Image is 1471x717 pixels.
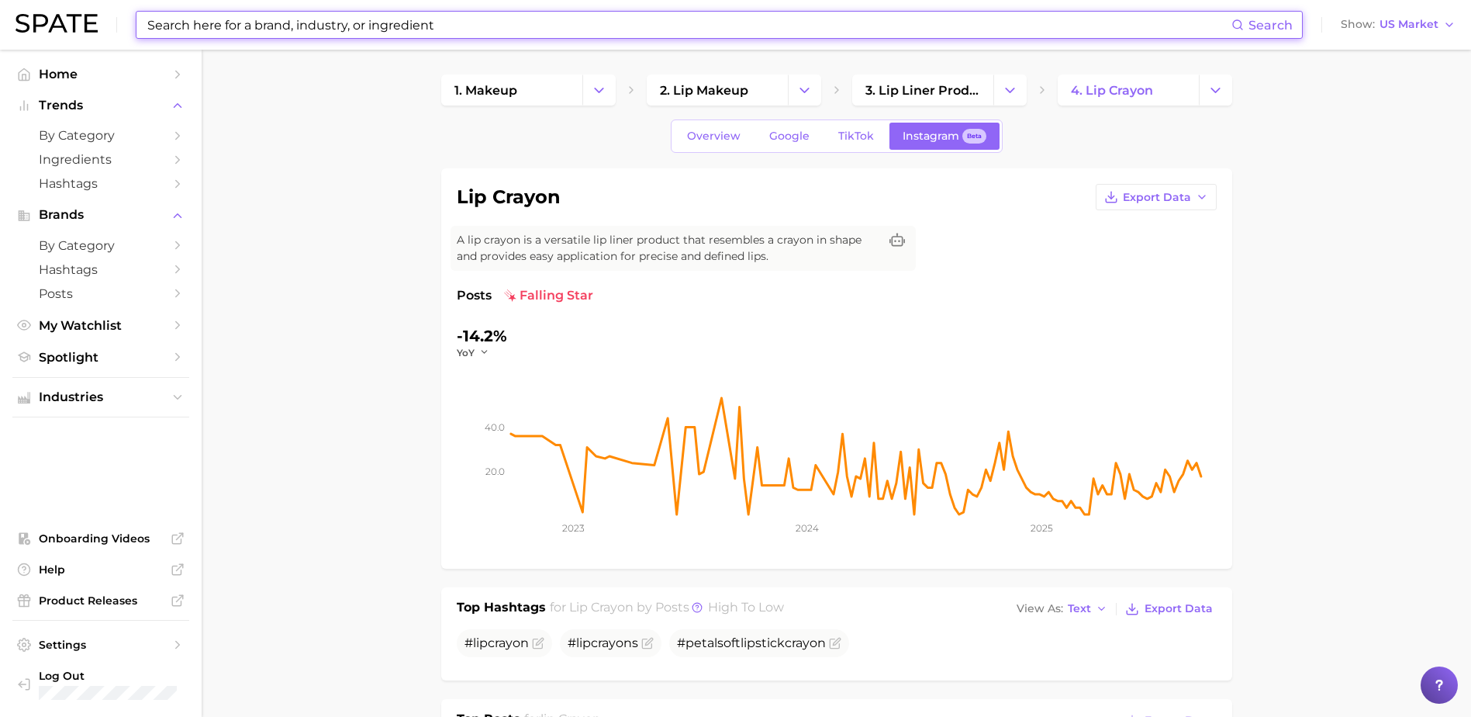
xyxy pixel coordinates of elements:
img: SPATE [16,14,98,33]
span: Overview [687,130,741,143]
img: falling star [504,289,516,302]
span: Help [39,563,163,577]
span: Product Releases [39,594,163,608]
button: Change Category [582,74,616,106]
button: Export Data [1121,598,1216,620]
span: 2. lip makeup [660,83,748,98]
span: Industries [39,390,163,404]
a: by Category [12,123,189,147]
a: 3. lip liner products [852,74,993,106]
button: View AsText [1013,599,1112,619]
span: Beta [967,130,982,143]
a: Overview [674,123,754,150]
span: Home [39,67,163,81]
span: Onboarding Videos [39,532,163,546]
button: Flag as miscategorized or irrelevant [532,637,544,649]
a: Spotlight [12,345,189,369]
span: lip crayon [569,600,634,615]
a: My Watchlist [12,313,189,338]
h2: for by Posts [550,598,784,620]
a: Home [12,62,189,86]
a: TikTok [825,123,887,150]
button: Flag as miscategorized or irrelevant [641,637,654,649]
span: TikTok [838,130,874,143]
span: Spotlight [39,350,163,365]
a: Ingredients [12,147,189,171]
button: Change Category [788,74,821,106]
a: Help [12,558,189,581]
span: falling star [504,286,593,305]
span: crayon [488,636,529,650]
tspan: 40.0 [485,421,505,432]
span: Export Data [1123,191,1191,204]
button: Brands [12,203,189,227]
span: lip [741,636,755,650]
span: US Market [1379,20,1438,29]
a: InstagramBeta [889,123,1000,150]
tspan: 2023 [562,522,585,534]
span: Instagram [903,130,959,143]
span: Text [1068,604,1091,613]
a: Google [756,123,823,150]
span: #petalsoft stick [677,636,826,650]
span: Log Out [39,669,177,683]
tspan: 2025 [1030,522,1052,534]
input: Search here for a brand, industry, or ingredient [146,12,1231,38]
span: Google [769,130,810,143]
button: ShowUS Market [1337,15,1459,35]
span: Export Data [1145,602,1213,615]
h1: lip crayon [457,188,561,206]
button: Change Category [1199,74,1232,106]
span: high to low [708,600,784,615]
tspan: 20.0 [485,466,505,477]
span: by Category [39,128,163,143]
span: Brands [39,208,163,222]
span: Posts [39,286,163,301]
span: lip [473,636,488,650]
tspan: 2024 [796,522,819,534]
a: Hashtags [12,171,189,196]
div: -14.2% [457,324,507,348]
span: A lip crayon is a versatile lip liner product that resembles a crayon in shape and provides easy ... [457,232,879,265]
button: Flag as miscategorized or irrelevant [829,637,841,649]
a: Settings [12,633,189,656]
span: Hashtags [39,176,163,191]
a: Posts [12,282,189,306]
span: # s [568,636,638,650]
span: Posts [457,286,492,305]
a: Log out. Currently logged in with e-mail ktran@orveonglobal.com. [12,664,189,705]
span: YoY [457,346,475,359]
span: 1. makeup [454,83,517,98]
a: 1. makeup [441,74,582,106]
a: by Category [12,234,189,258]
span: Ingredients [39,152,163,167]
span: 4. lip crayon [1071,83,1153,98]
span: # [464,636,529,650]
a: Product Releases [12,589,189,612]
a: 4. lip crayon [1058,74,1199,106]
span: crayon [591,636,632,650]
span: by Category [39,238,163,253]
span: Search [1248,18,1293,33]
span: Show [1341,20,1375,29]
button: Trends [12,94,189,117]
button: Export Data [1096,184,1217,210]
span: crayon [785,636,826,650]
span: Settings [39,638,163,652]
span: View As [1017,604,1063,613]
span: Trends [39,99,163,113]
span: Hashtags [39,262,163,277]
span: 3. lip liner products [865,83,980,98]
a: 2. lip makeup [647,74,788,106]
h1: Top Hashtags [457,598,546,620]
button: YoY [457,346,490,359]
span: lip [576,636,591,650]
button: Change Category [993,74,1027,106]
button: Industries [12,386,189,409]
span: My Watchlist [39,318,163,333]
a: Hashtags [12,258,189,282]
a: Onboarding Videos [12,527,189,550]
